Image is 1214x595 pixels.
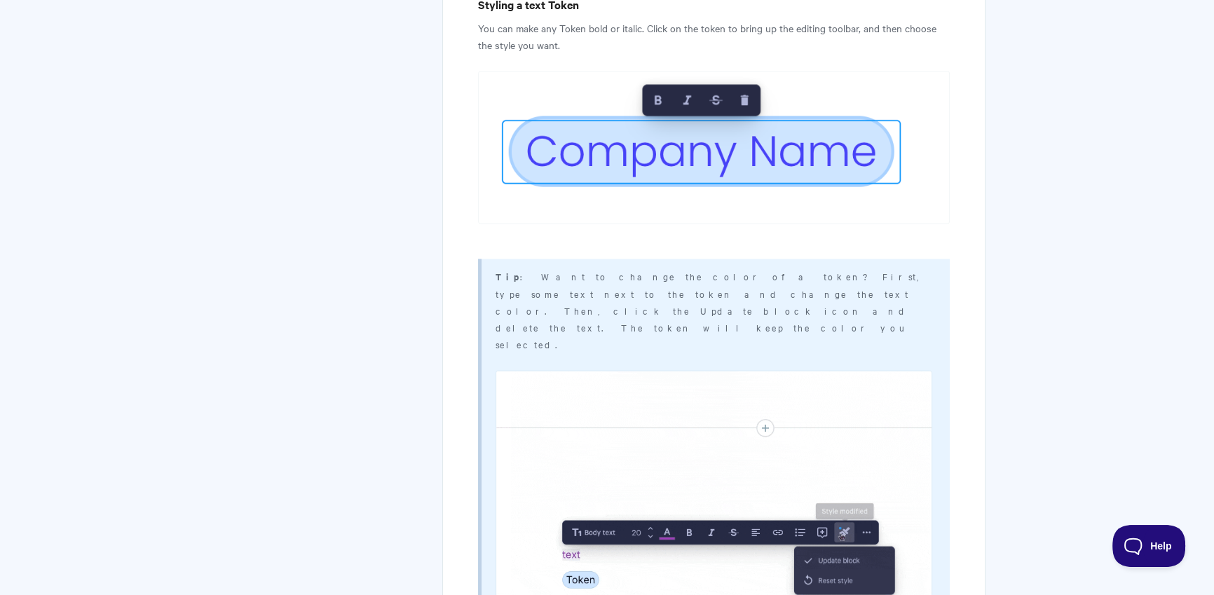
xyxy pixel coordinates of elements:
p: : Want to change the color of a token? First, type some text next to the token and change the tex... [496,267,932,352]
b: Tip [496,269,520,282]
img: file-CzdVwZLAQk.png [478,71,950,224]
iframe: Toggle Customer Support [1112,525,1186,567]
p: You can make any Token bold or italic. Click on the token to bring up the editing toolbar, and th... [478,19,950,53]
